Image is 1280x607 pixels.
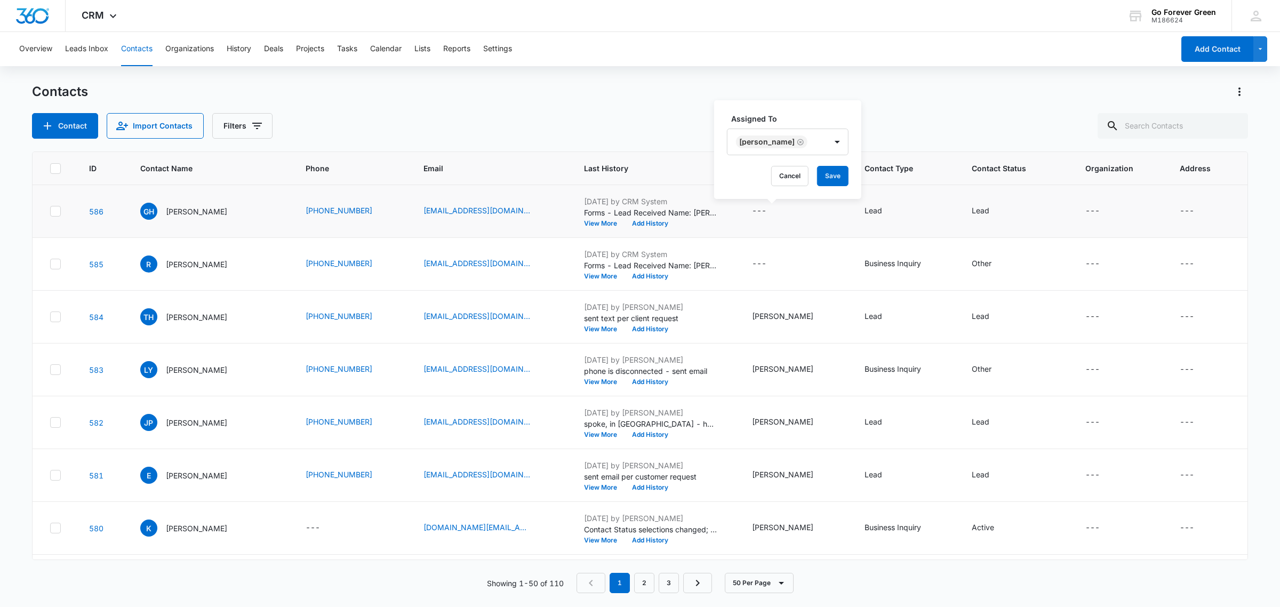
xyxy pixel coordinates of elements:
[752,310,833,323] div: Assigned To - Yvette Perez - Select to Edit Field
[140,308,157,325] span: TH
[166,312,227,323] p: [PERSON_NAME]
[584,273,625,279] button: View More
[1085,469,1119,482] div: Organization - - Select to Edit Field
[1085,363,1119,376] div: Organization - - Select to Edit Field
[306,205,372,216] a: [PHONE_NUMBER]
[584,163,711,174] span: Last History
[423,310,530,322] a: [EMAIL_ADDRESS][DOMAIN_NAME]
[306,205,391,218] div: Phone - (772) 342-7776 - Select to Edit Field
[584,249,717,260] p: [DATE] by CRM System
[625,432,676,438] button: Add History
[752,363,833,376] div: Assigned To - Yvette Perez - Select to Edit Field
[89,313,103,322] a: Navigate to contact details page for Trent Hoerr
[306,258,372,269] a: [PHONE_NUMBER]
[89,418,103,427] a: Navigate to contact details page for John Pupa
[584,196,717,207] p: [DATE] by CRM System
[584,313,717,324] p: sent text per client request
[1085,310,1100,323] div: ---
[865,416,901,429] div: Contact Type - Lead - Select to Edit Field
[1231,83,1248,100] button: Actions
[752,416,813,427] div: [PERSON_NAME]
[817,166,849,186] button: Save
[1181,36,1253,62] button: Add Contact
[423,205,549,218] div: Email - aspencer@jnmcv.com - Select to Edit Field
[1180,416,1194,429] div: ---
[443,32,470,66] button: Reports
[89,471,103,480] a: Navigate to contact details page for Ernesto
[972,205,1009,218] div: Contact Status - Lead - Select to Edit Field
[1085,163,1139,174] span: Organization
[625,273,676,279] button: Add History
[227,32,251,66] button: History
[306,522,339,534] div: Phone - - Select to Edit Field
[423,522,549,534] div: Email - accounting.support@mirasolcc.com - Select to Edit Field
[972,310,1009,323] div: Contact Status - Lead - Select to Edit Field
[972,310,989,322] div: Lead
[423,363,530,374] a: [EMAIL_ADDRESS][DOMAIN_NAME]
[140,361,246,378] div: Contact Name - Lawrence Younger - Select to Edit Field
[32,113,98,139] button: Add Contact
[584,484,625,491] button: View More
[1085,310,1119,323] div: Organization - - Select to Edit Field
[306,469,391,482] div: Phone - (831) 320-0786 - Select to Edit Field
[89,207,103,216] a: Navigate to contact details page for Gerald Haffey
[140,255,157,273] span: R
[584,432,625,438] button: View More
[423,363,549,376] div: Email - lyounger@live.com - Select to Edit Field
[140,203,157,220] span: GH
[1180,469,1194,482] div: ---
[487,578,564,589] p: Showing 1-50 of 110
[1180,205,1194,218] div: ---
[972,258,1011,270] div: Contact Status - Other - Select to Edit Field
[865,310,901,323] div: Contact Type - Lead - Select to Edit Field
[584,460,717,471] p: [DATE] by [PERSON_NAME]
[584,379,625,385] button: View More
[752,205,786,218] div: Assigned To - - Select to Edit Field
[752,258,766,270] div: ---
[1151,8,1216,17] div: account name
[1180,310,1194,323] div: ---
[1180,522,1194,534] div: ---
[725,573,794,593] button: 50 Per Page
[370,32,402,66] button: Calendar
[1180,522,1213,534] div: Address - - Select to Edit Field
[107,113,204,139] button: Import Contacts
[584,301,717,313] p: [DATE] by [PERSON_NAME]
[752,469,813,480] div: [PERSON_NAME]
[865,416,882,427] div: Lead
[89,365,103,374] a: Navigate to contact details page for Lawrence Younger
[337,32,357,66] button: Tasks
[972,469,989,480] div: Lead
[865,363,940,376] div: Contact Type - Business Inquiry - Select to Edit Field
[972,522,994,533] div: Active
[65,32,108,66] button: Leads Inbox
[140,520,157,537] span: K
[625,220,676,227] button: Add History
[865,522,921,533] div: Business Inquiry
[306,163,382,174] span: Phone
[584,471,717,482] p: sent email per customer request
[1180,258,1194,270] div: ---
[865,363,921,374] div: Business Inquiry
[306,363,391,376] div: Phone - (908) 820-8931 - Select to Edit Field
[19,32,52,66] button: Overview
[306,363,372,374] a: [PHONE_NUMBER]
[89,163,99,174] span: ID
[1085,416,1119,429] div: Organization - - Select to Edit Field
[584,524,717,535] p: Contact Status selections changed; Other was removed and Active was added.
[752,416,833,429] div: Assigned To - Yvette Perez - Select to Edit Field
[1085,363,1100,376] div: ---
[121,32,153,66] button: Contacts
[683,573,712,593] a: Next Page
[584,260,717,271] p: Forms - Lead Received Name: [PERSON_NAME] Email: [EMAIL_ADDRESS][DOMAIN_NAME] Phone: [PHONE_NUMBE...
[1180,363,1194,376] div: ---
[752,363,813,374] div: [PERSON_NAME]
[1180,469,1213,482] div: Address - - Select to Edit Field
[752,522,813,533] div: [PERSON_NAME]
[166,364,227,376] p: [PERSON_NAME]
[795,138,804,146] div: Remove Yvette Perez
[865,310,882,322] div: Lead
[771,166,809,186] button: Cancel
[625,484,676,491] button: Add History
[1085,522,1100,534] div: ---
